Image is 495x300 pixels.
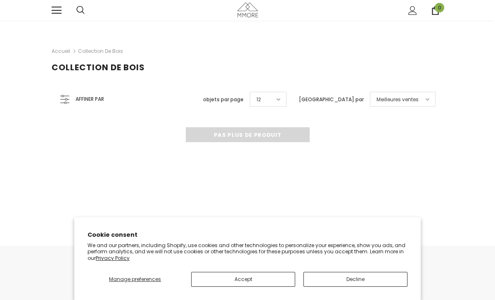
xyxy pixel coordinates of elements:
a: Accueil [52,46,70,56]
a: Privacy Policy [96,255,130,262]
label: objets par page [203,95,244,104]
button: Accept [191,272,295,287]
button: Decline [303,272,407,287]
button: Manage preferences [88,272,183,287]
span: Manage preferences [109,276,161,283]
span: Affiner par [76,95,104,104]
span: Collection de bois [52,62,145,73]
span: 12 [256,95,261,104]
h2: Cookie consent [88,231,407,239]
p: We and our partners, including Shopify, use cookies and other technologies to personalize your ex... [88,242,407,262]
span: 0 [435,3,444,12]
img: Cas MMORE [237,2,258,17]
label: [GEOGRAPHIC_DATA] par [299,95,364,104]
span: Meilleures ventes [377,95,419,104]
a: 0 [431,6,440,15]
a: Collection de bois [78,48,123,55]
